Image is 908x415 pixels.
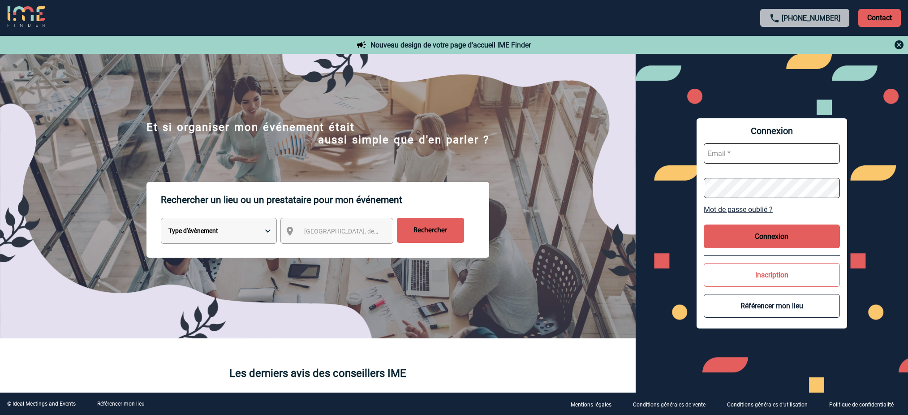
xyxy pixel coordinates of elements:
span: [GEOGRAPHIC_DATA], département, région... [304,228,429,235]
p: Conditions générales d'utilisation [727,402,808,408]
a: Mentions légales [564,400,626,408]
button: Connexion [704,225,840,248]
p: Rechercher un lieu ou un prestataire pour mon événement [161,182,489,218]
a: Mot de passe oublié ? [704,205,840,214]
img: call-24-px.png [769,13,780,24]
input: Email * [704,143,840,164]
span: Connexion [704,125,840,136]
p: Politique de confidentialité [829,402,894,408]
a: Conditions générales d'utilisation [720,400,822,408]
p: Mentions légales [571,402,611,408]
button: Inscription [704,263,840,287]
button: Référencer mon lieu [704,294,840,318]
a: Référencer mon lieu [97,401,145,407]
input: Rechercher [397,218,464,243]
p: Conditions générales de vente [633,402,706,408]
a: Conditions générales de vente [626,400,720,408]
a: Politique de confidentialité [822,400,908,408]
div: © Ideal Meetings and Events [7,401,76,407]
p: Contact [858,9,901,27]
a: [PHONE_NUMBER] [782,14,840,22]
